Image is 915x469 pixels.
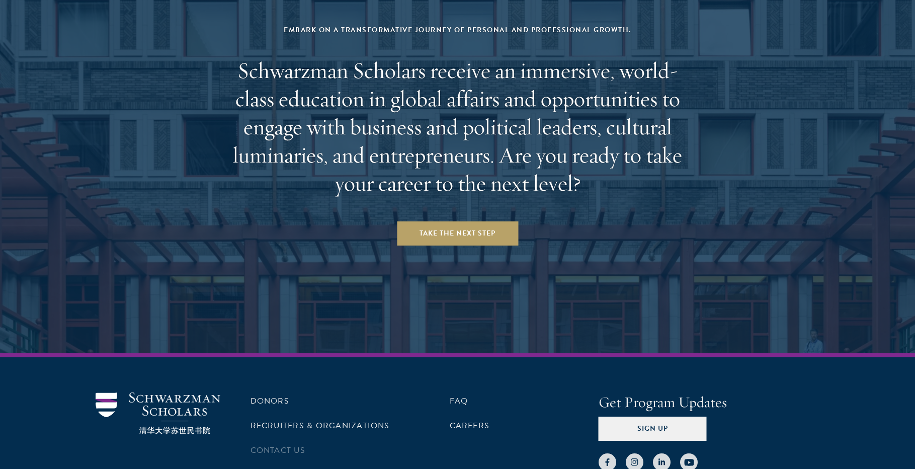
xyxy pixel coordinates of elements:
a: Contact Us [251,444,305,456]
div: Embark on a transformative journey of personal and professional growth. [224,24,692,36]
a: Take the Next Step [397,221,518,246]
a: FAQ [450,395,468,407]
h2: Schwarzman Scholars receive an immersive, world-class education in global affairs and opportuniti... [224,56,692,197]
h4: Get Program Updates [599,393,820,413]
img: Schwarzman Scholars [96,393,220,434]
button: Sign Up [599,417,707,441]
a: Donors [251,395,289,407]
a: Recruiters & Organizations [251,420,390,432]
a: Careers [450,420,490,432]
